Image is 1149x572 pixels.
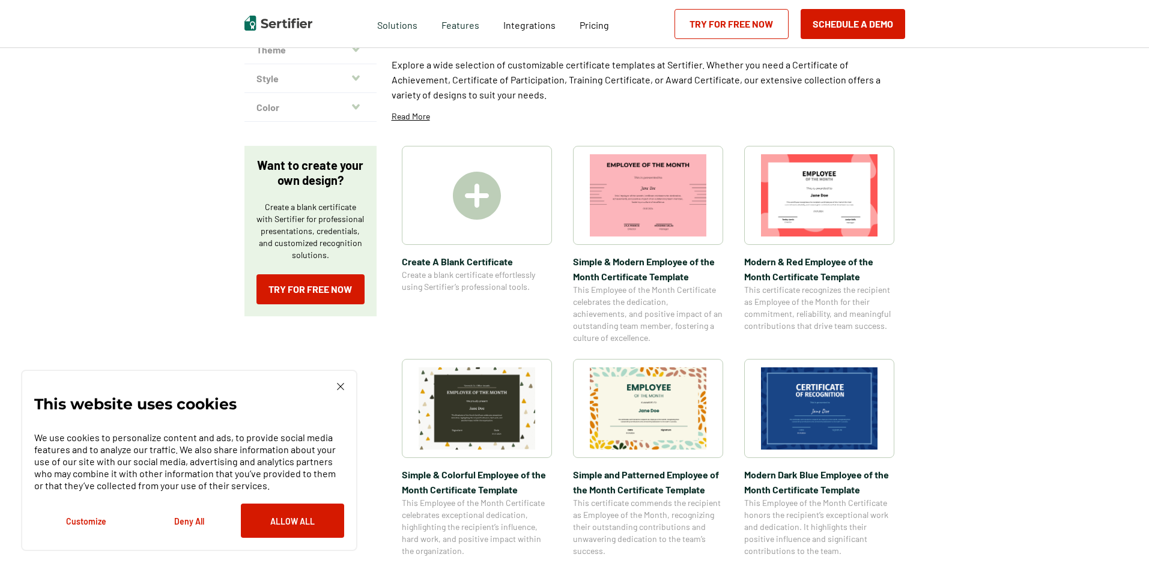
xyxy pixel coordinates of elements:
span: Integrations [503,19,556,31]
a: Simple & Modern Employee of the Month Certificate TemplateSimple & Modern Employee of the Month C... [573,146,723,344]
img: Modern & Red Employee of the Month Certificate Template [761,154,878,236]
button: Theme [244,35,377,64]
p: This website uses cookies [34,398,237,410]
span: This Employee of the Month Certificate celebrates the dedication, achievements, and positive impa... [573,284,723,344]
a: Modern Dark Blue Employee of the Month Certificate TemplateModern Dark Blue Employee of the Month... [744,359,894,557]
span: Simple & Modern Employee of the Month Certificate Template [573,254,723,284]
img: Cookie Popup Close [337,383,344,390]
button: Deny All [138,504,241,538]
span: Create a blank certificate effortlessly using Sertifier’s professional tools. [402,269,552,293]
span: Pricing [580,19,609,31]
img: Simple and Patterned Employee of the Month Certificate Template [590,367,706,450]
img: Simple & Colorful Employee of the Month Certificate Template [419,367,535,450]
p: Create a blank certificate with Sertifier for professional presentations, credentials, and custom... [256,201,365,261]
span: This certificate commends the recipient as Employee of the Month, recognizing their outstanding c... [573,497,723,557]
a: Modern & Red Employee of the Month Certificate TemplateModern & Red Employee of the Month Certifi... [744,146,894,344]
p: Want to create your own design? [256,158,365,188]
span: Create A Blank Certificate [402,254,552,269]
a: Simple and Patterned Employee of the Month Certificate TemplateSimple and Patterned Employee of t... [573,359,723,557]
img: Modern Dark Blue Employee of the Month Certificate Template [761,367,878,450]
span: Modern & Red Employee of the Month Certificate Template [744,254,894,284]
button: Schedule a Demo [801,9,905,39]
button: Color [244,93,377,122]
a: Try for Free Now [256,274,365,304]
p: Explore a wide selection of customizable certificate templates at Sertifier. Whether you need a C... [392,57,905,102]
a: Integrations [503,16,556,31]
p: Read More [392,110,430,122]
a: Simple & Colorful Employee of the Month Certificate TemplateSimple & Colorful Employee of the Mon... [402,359,552,557]
span: Features [441,16,479,31]
button: Allow All [241,504,344,538]
span: Modern Dark Blue Employee of the Month Certificate Template [744,467,894,497]
span: Solutions [377,16,417,31]
span: This Employee of the Month Certificate celebrates exceptional dedication, highlighting the recipi... [402,497,552,557]
iframe: Chat Widget [1089,514,1149,572]
button: Style [244,64,377,93]
a: Try for Free Now [675,9,789,39]
span: This Employee of the Month Certificate honors the recipient’s exceptional work and dedication. It... [744,497,894,557]
img: Create A Blank Certificate [453,172,501,220]
span: Simple & Colorful Employee of the Month Certificate Template [402,467,552,497]
span: Simple and Patterned Employee of the Month Certificate Template [573,467,723,497]
button: Customize [34,504,138,538]
img: Sertifier | Digital Credentialing Platform [244,16,312,31]
img: Simple & Modern Employee of the Month Certificate Template [590,154,706,236]
p: We use cookies to personalize content and ads, to provide social media features and to analyze ou... [34,432,344,492]
a: Pricing [580,16,609,31]
span: This certificate recognizes the recipient as Employee of the Month for their commitment, reliabil... [744,284,894,332]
